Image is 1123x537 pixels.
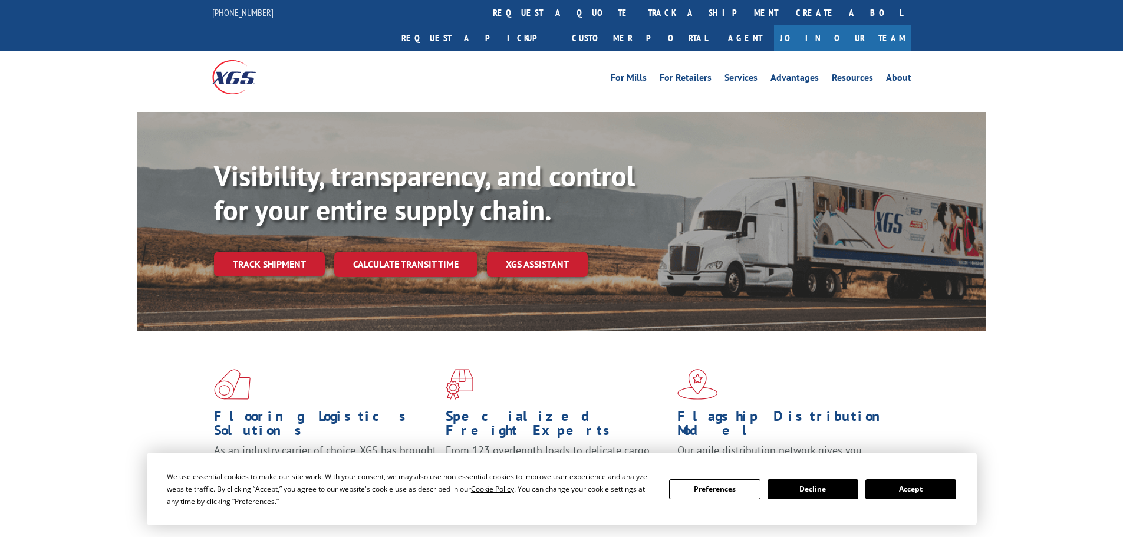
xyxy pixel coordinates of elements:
[167,470,655,508] div: We use essential cookies to make our site work. With your consent, we may also use non-essential ...
[147,453,977,525] div: Cookie Consent Prompt
[393,25,563,51] a: Request a pickup
[774,25,911,51] a: Join Our Team
[235,496,275,506] span: Preferences
[214,252,325,276] a: Track shipment
[487,252,588,277] a: XGS ASSISTANT
[446,443,668,496] p: From 123 overlength loads to delicate cargo, our experienced staff knows the best way to move you...
[214,409,437,443] h1: Flooring Logistics Solutions
[563,25,716,51] a: Customer Portal
[611,73,647,86] a: For Mills
[724,73,758,86] a: Services
[212,6,274,18] a: [PHONE_NUMBER]
[832,73,873,86] a: Resources
[669,479,760,499] button: Preferences
[446,369,473,400] img: xgs-icon-focused-on-flooring-red
[865,479,956,499] button: Accept
[677,369,718,400] img: xgs-icon-flagship-distribution-model-red
[214,157,635,228] b: Visibility, transparency, and control for your entire supply chain.
[660,73,712,86] a: For Retailers
[677,409,900,443] h1: Flagship Distribution Model
[768,479,858,499] button: Decline
[677,443,894,471] span: Our agile distribution network gives you nationwide inventory management on demand.
[214,369,251,400] img: xgs-icon-total-supply-chain-intelligence-red
[446,409,668,443] h1: Specialized Freight Experts
[716,25,774,51] a: Agent
[886,73,911,86] a: About
[770,73,819,86] a: Advantages
[334,252,477,277] a: Calculate transit time
[214,443,436,485] span: As an industry carrier of choice, XGS has brought innovation and dedication to flooring logistics...
[471,484,514,494] span: Cookie Policy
